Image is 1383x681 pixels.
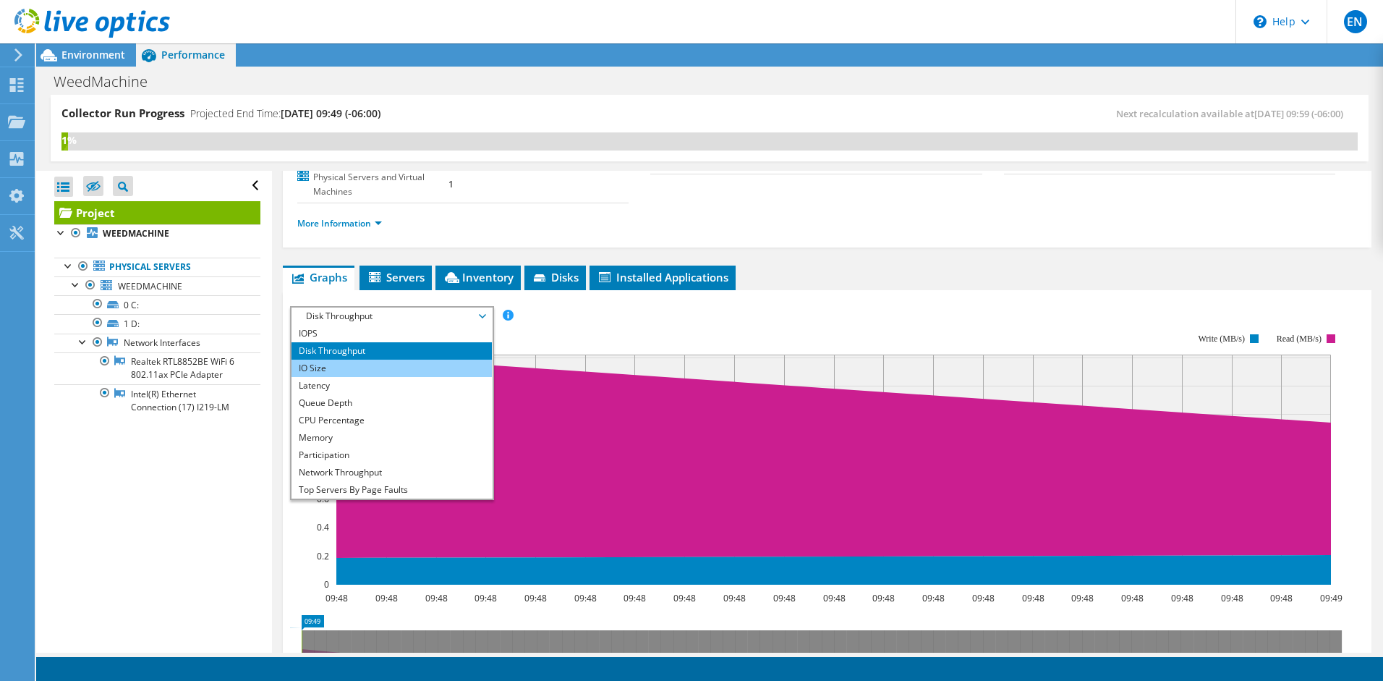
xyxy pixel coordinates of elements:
[425,592,447,604] text: 09:48
[1220,592,1243,604] text: 09:48
[673,592,695,604] text: 09:48
[61,48,125,62] span: Environment
[324,578,329,591] text: 0
[54,258,260,276] a: Physical Servers
[292,447,492,464] li: Participation
[1277,334,1322,344] text: Read (MB/s)
[54,334,260,352] a: Network Interfaces
[723,592,745,604] text: 09:48
[773,592,795,604] text: 09:48
[161,48,225,62] span: Performance
[54,276,260,295] a: WEEDMACHINE
[367,270,425,284] span: Servers
[1198,334,1245,344] text: Write (MB/s)
[292,481,492,499] li: Top Servers By Page Faults
[61,132,68,148] div: 1%
[292,342,492,360] li: Disk Throughput
[474,592,496,604] text: 09:48
[297,217,382,229] a: More Information
[292,429,492,447] li: Memory
[54,384,260,416] a: Intel(R) Ethernet Connection (17) I219-LM
[190,106,380,122] h4: Projected End Time:
[1120,592,1143,604] text: 09:48
[54,314,260,333] a: 1 D:
[325,592,347,604] text: 09:48
[292,464,492,481] li: Network Throughput
[1269,592,1292,604] text: 09:48
[1254,107,1343,120] span: [DATE] 09:59 (-06:00)
[1170,592,1193,604] text: 09:48
[47,74,170,90] h1: WeedMachine
[54,201,260,224] a: Project
[922,592,944,604] text: 09:48
[1254,15,1267,28] svg: \n
[118,280,182,292] span: WEEDMACHINE
[1344,10,1367,33] span: EN
[971,592,994,604] text: 09:48
[317,550,329,562] text: 0.2
[292,360,492,377] li: IO Size
[292,394,492,412] li: Queue Depth
[623,592,645,604] text: 09:48
[597,270,728,284] span: Installed Applications
[54,295,260,314] a: 0 C:
[292,412,492,429] li: CPU Percentage
[532,270,579,284] span: Disks
[297,170,448,199] label: Physical Servers and Virtual Machines
[292,325,492,342] li: IOPS
[872,592,894,604] text: 09:48
[524,592,546,604] text: 09:48
[443,270,514,284] span: Inventory
[822,592,845,604] text: 09:48
[1116,107,1350,120] span: Next recalculation available at
[317,521,329,533] text: 0.4
[281,106,380,120] span: [DATE] 09:49 (-06:00)
[375,592,397,604] text: 09:48
[290,270,347,284] span: Graphs
[1071,592,1093,604] text: 09:48
[1319,592,1342,604] text: 09:49
[299,308,485,325] span: Disk Throughput
[574,592,596,604] text: 09:48
[103,227,169,240] b: WEEDMACHINE
[292,377,492,394] li: Latency
[54,224,260,243] a: WEEDMACHINE
[54,352,260,384] a: Realtek RTL8852BE WiFi 6 802.11ax PCIe Adapter
[1021,592,1044,604] text: 09:48
[448,178,454,190] b: 1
